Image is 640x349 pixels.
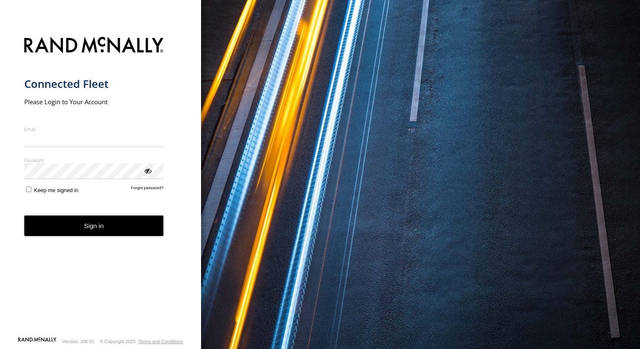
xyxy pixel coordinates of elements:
[62,339,94,344] div: Version: 308.01
[34,187,78,193] span: Keep me signed in
[24,35,164,56] img: Rand McNally
[131,185,164,193] a: Forgot password?
[26,187,31,192] input: Keep me signed in
[24,157,164,163] label: Password
[100,339,183,344] div: © Copyright 2025 -
[24,126,164,132] label: Email
[143,166,152,174] div: ViewPassword
[139,339,183,344] a: Terms and Conditions
[24,32,177,336] form: main
[24,216,164,236] button: Sign in
[24,98,164,106] h2: Please Login to Your Account
[18,337,57,346] a: Visit our Website
[24,77,164,91] h1: Connected Fleet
